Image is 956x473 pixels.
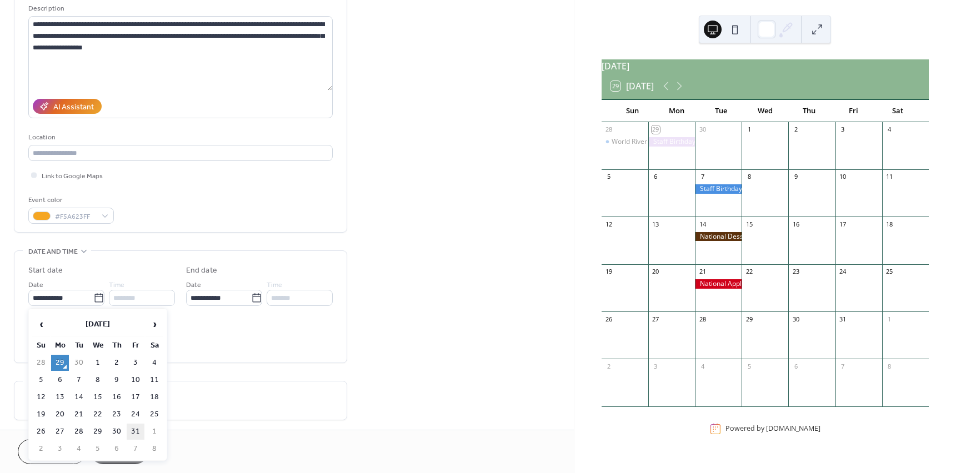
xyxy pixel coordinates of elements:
td: 2 [32,441,50,457]
td: 31 [127,424,144,440]
button: 29[DATE] [607,78,658,94]
td: 1 [146,424,163,440]
th: Sa [146,338,163,354]
button: AI Assistant [33,99,102,114]
td: 29 [89,424,107,440]
div: 25 [885,268,894,276]
span: Date [28,279,43,291]
th: Su [32,338,50,354]
div: 16 [792,220,800,228]
td: 9 [108,372,126,388]
td: 12 [32,389,50,405]
span: Link to Google Maps [42,170,103,182]
div: AI Assistant [53,102,94,113]
div: 27 [652,315,660,323]
div: 30 [698,125,707,134]
div: 1 [885,315,894,323]
div: World River Day [612,137,661,147]
th: Mo [51,338,69,354]
div: 23 [792,268,800,276]
div: 19 [605,268,613,276]
div: 12 [605,220,613,228]
td: 1 [89,355,107,371]
th: We [89,338,107,354]
div: Fri [832,100,876,122]
button: Cancel [18,439,86,464]
td: 25 [146,406,163,422]
td: 3 [127,355,144,371]
div: 4 [698,362,707,370]
div: 8 [745,173,753,181]
td: 6 [51,372,69,388]
div: 11 [885,173,894,181]
a: [DOMAIN_NAME] [766,424,820,434]
div: 5 [605,173,613,181]
td: 20 [51,406,69,422]
td: 24 [127,406,144,422]
span: › [146,313,163,335]
td: 14 [70,389,88,405]
div: 28 [698,315,707,323]
div: 2 [792,125,800,134]
div: Sun [610,100,655,122]
div: 6 [792,362,800,370]
td: 15 [89,389,107,405]
div: 29 [745,315,753,323]
td: 8 [89,372,107,388]
div: Sat [875,100,920,122]
div: 2 [605,362,613,370]
td: 5 [89,441,107,457]
div: 7 [698,173,707,181]
div: Start date [28,265,63,276]
td: 4 [70,441,88,457]
div: World River Day [602,137,648,147]
th: Tu [70,338,88,354]
td: 26 [32,424,50,440]
div: Mon [654,100,699,122]
div: 13 [652,220,660,228]
div: 28 [605,125,613,134]
div: 31 [839,315,847,323]
span: Time [267,279,282,291]
span: Date [186,279,201,291]
div: [DATE] [602,59,929,73]
div: Wed [743,100,787,122]
td: 28 [32,355,50,371]
span: Time [109,279,124,291]
td: 30 [70,355,88,371]
div: 22 [745,268,753,276]
div: 4 [885,125,894,134]
div: 24 [839,268,847,276]
div: 10 [839,173,847,181]
td: 29 [51,355,69,371]
div: 7 [839,362,847,370]
div: National Apple Day [695,279,742,289]
div: 20 [652,268,660,276]
div: 26 [605,315,613,323]
div: Tue [699,100,743,122]
td: 11 [146,372,163,388]
th: Th [108,338,126,354]
td: 17 [127,389,144,405]
div: 8 [885,362,894,370]
div: 29 [652,125,660,134]
div: Event color [28,194,112,206]
div: 30 [792,315,800,323]
div: 5 [745,362,753,370]
div: National Dessert Day [695,232,742,241]
td: 10 [127,372,144,388]
td: 13 [51,389,69,405]
td: 2 [108,355,126,371]
div: 1 [745,125,753,134]
td: 22 [89,406,107,422]
th: [DATE] [51,313,144,336]
td: 7 [70,372,88,388]
div: Location [28,132,331,143]
td: 6 [108,441,126,457]
td: 8 [146,441,163,457]
div: Thu [787,100,832,122]
td: 28 [70,424,88,440]
span: ‹ [33,313,49,335]
div: 15 [745,220,753,228]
